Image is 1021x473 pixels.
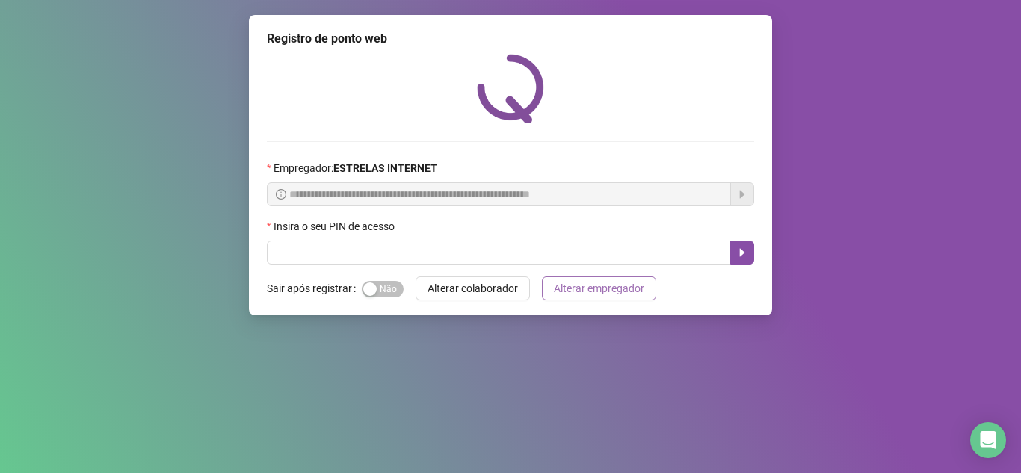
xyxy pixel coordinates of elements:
[267,30,754,48] div: Registro de ponto web
[276,189,286,200] span: info-circle
[554,280,644,297] span: Alterar empregador
[477,54,544,123] img: QRPoint
[542,276,656,300] button: Alterar empregador
[416,276,530,300] button: Alterar colaborador
[428,280,518,297] span: Alterar colaborador
[274,160,437,176] span: Empregador :
[267,276,362,300] label: Sair após registrar
[970,422,1006,458] div: Open Intercom Messenger
[267,218,404,235] label: Insira o seu PIN de acesso
[736,247,748,259] span: caret-right
[333,162,437,174] strong: ESTRELAS INTERNET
